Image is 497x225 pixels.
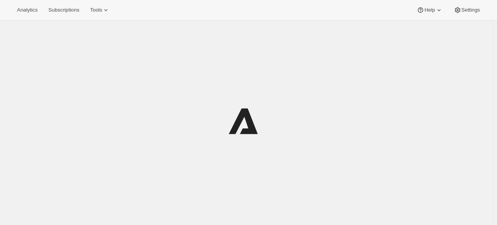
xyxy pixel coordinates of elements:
button: Help [412,5,447,15]
button: Settings [449,5,485,15]
button: Tools [85,5,114,15]
span: Tools [90,7,102,13]
span: Subscriptions [48,7,79,13]
span: Analytics [17,7,37,13]
span: Settings [461,7,480,13]
button: Analytics [12,5,42,15]
button: Subscriptions [44,5,84,15]
span: Help [424,7,435,13]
